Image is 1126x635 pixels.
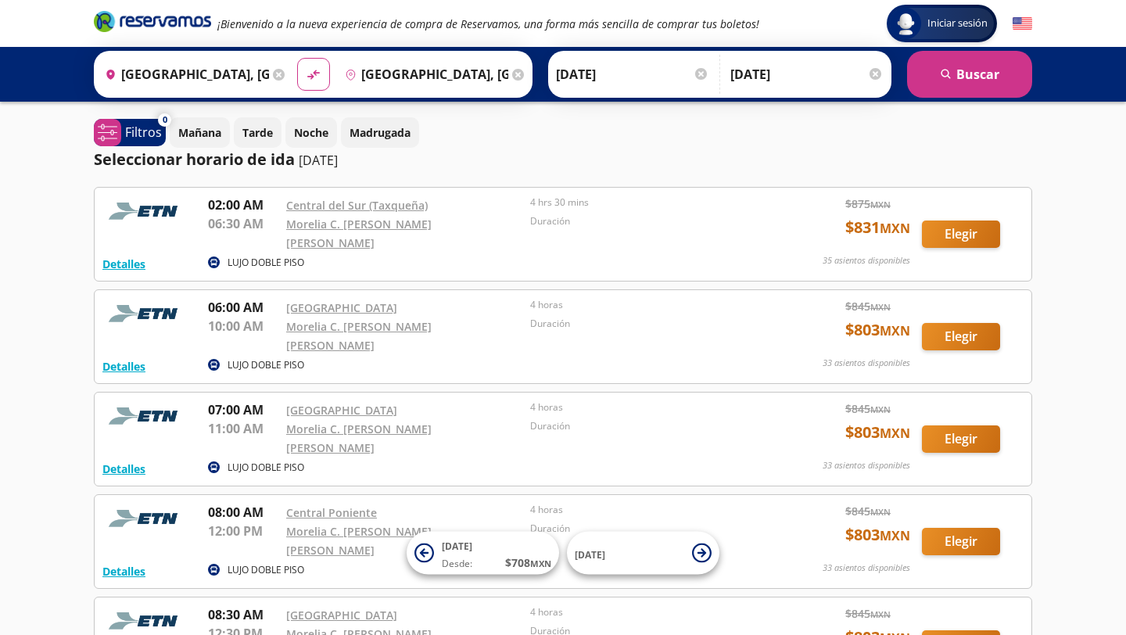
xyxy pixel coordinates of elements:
[208,214,278,233] p: 06:30 AM
[339,55,509,94] input: Buscar Destino
[922,221,1000,248] button: Elegir
[208,298,278,317] p: 06:00 AM
[102,256,145,272] button: Detalles
[880,425,910,442] small: MXN
[178,124,221,141] p: Mañana
[845,503,891,519] span: $ 845
[294,124,328,141] p: Noche
[228,256,304,270] p: LUJO DOBLE PISO
[530,522,766,536] p: Duración
[823,254,910,267] p: 35 asientos disponibles
[286,608,397,622] a: [GEOGRAPHIC_DATA]
[286,403,397,418] a: [GEOGRAPHIC_DATA]
[845,216,910,239] span: $ 831
[163,113,167,127] span: 0
[870,301,891,313] small: MXN
[845,400,891,417] span: $ 845
[556,55,709,94] input: Elegir Fecha
[286,300,397,315] a: [GEOGRAPHIC_DATA]
[94,119,166,146] button: 0Filtros
[94,9,211,33] i: Brand Logo
[208,317,278,335] p: 10:00 AM
[870,608,891,620] small: MXN
[170,117,230,148] button: Mañana
[102,358,145,375] button: Detalles
[99,55,269,94] input: Buscar Origen
[567,532,719,575] button: [DATE]
[907,51,1032,98] button: Buscar
[286,524,432,558] a: Morelia C. [PERSON_NAME] [PERSON_NAME]
[880,322,910,339] small: MXN
[208,400,278,419] p: 07:00 AM
[102,196,188,227] img: RESERVAMOS
[845,605,891,622] span: $ 845
[530,400,766,414] p: 4 horas
[407,532,559,575] button: [DATE]Desde:$708MXN
[286,505,377,520] a: Central Poniente
[530,605,766,619] p: 4 horas
[228,563,304,577] p: LUJO DOBLE PISO
[208,196,278,214] p: 02:00 AM
[341,117,419,148] button: Madrugada
[94,148,295,171] p: Seleccionar horario de ida
[823,459,910,472] p: 33 asientos disponibles
[208,503,278,522] p: 08:00 AM
[530,558,551,569] small: MXN
[530,214,766,228] p: Duración
[1013,14,1032,34] button: English
[217,16,759,31] em: ¡Bienvenido a la nueva experiencia de compra de Reservamos, una forma más sencilla de comprar tus...
[530,503,766,517] p: 4 horas
[442,540,472,553] span: [DATE]
[530,317,766,331] p: Duración
[228,461,304,475] p: LUJO DOBLE PISO
[102,461,145,477] button: Detalles
[845,421,910,444] span: $ 803
[228,358,304,372] p: LUJO DOBLE PISO
[208,419,278,438] p: 11:00 AM
[823,561,910,575] p: 33 asientos disponibles
[823,357,910,370] p: 33 asientos disponibles
[845,318,910,342] span: $ 803
[530,419,766,433] p: Duración
[102,298,188,329] img: RESERVAMOS
[845,196,891,212] span: $ 875
[505,554,551,571] span: $ 708
[870,506,891,518] small: MXN
[286,198,428,213] a: Central del Sur (Taxqueña)
[870,199,891,210] small: MXN
[880,220,910,237] small: MXN
[922,425,1000,453] button: Elegir
[921,16,994,31] span: Iniciar sesión
[530,298,766,312] p: 4 horas
[350,124,411,141] p: Madrugada
[530,196,766,210] p: 4 hrs 30 mins
[102,503,188,534] img: RESERVAMOS
[845,298,891,314] span: $ 845
[242,124,273,141] p: Tarde
[730,55,884,94] input: Opcional
[575,547,605,561] span: [DATE]
[285,117,337,148] button: Noche
[286,217,432,250] a: Morelia C. [PERSON_NAME] [PERSON_NAME]
[94,9,211,38] a: Brand Logo
[845,523,910,547] span: $ 803
[208,605,278,624] p: 08:30 AM
[102,563,145,579] button: Detalles
[299,151,338,170] p: [DATE]
[870,404,891,415] small: MXN
[922,528,1000,555] button: Elegir
[286,422,432,455] a: Morelia C. [PERSON_NAME] [PERSON_NAME]
[125,123,162,142] p: Filtros
[234,117,281,148] button: Tarde
[286,319,432,353] a: Morelia C. [PERSON_NAME] [PERSON_NAME]
[208,522,278,540] p: 12:00 PM
[442,557,472,571] span: Desde:
[880,527,910,544] small: MXN
[922,323,1000,350] button: Elegir
[102,400,188,432] img: RESERVAMOS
